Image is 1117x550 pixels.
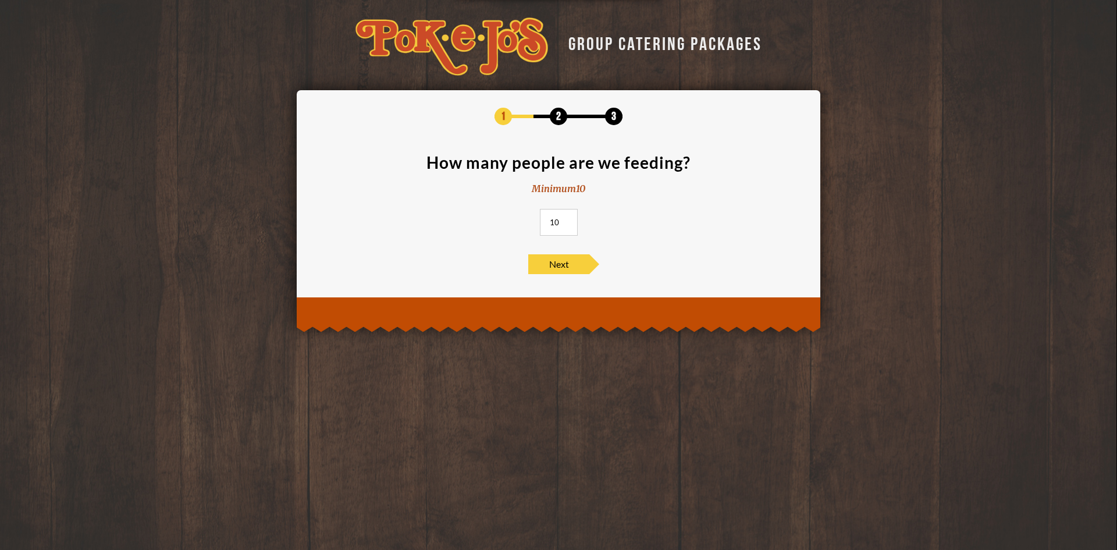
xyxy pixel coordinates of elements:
[426,154,691,171] div: How many people are we feeding?
[550,108,567,125] span: 2
[528,254,589,274] span: Next
[495,108,512,125] span: 1
[532,182,585,196] div: Minimum 10
[605,108,622,125] span: 3
[355,17,548,76] img: logo-34603ddf.svg
[560,30,762,53] div: GROUP CATERING PACKAGES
